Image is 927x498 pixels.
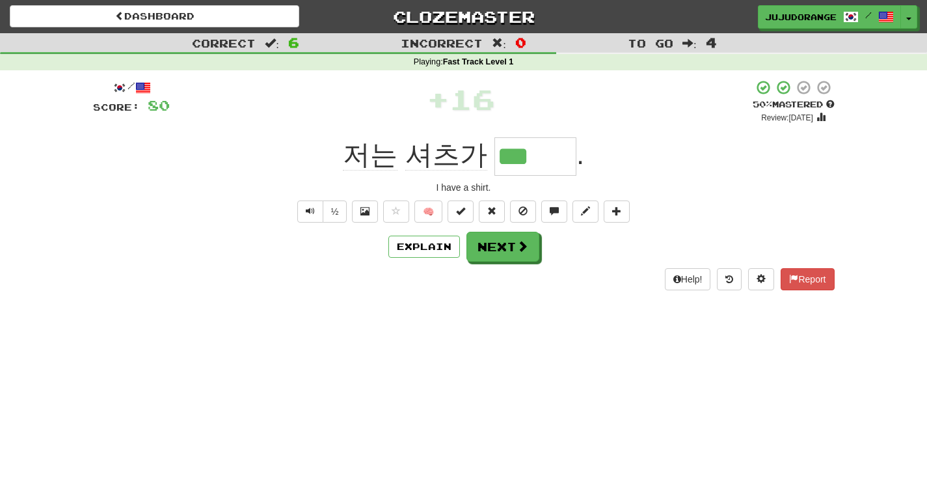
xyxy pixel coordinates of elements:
div: Mastered [753,99,835,111]
button: Play sentence audio (ctl+space) [297,201,323,223]
button: Set this sentence to 100% Mastered (alt+m) [448,201,474,223]
a: jujudorange / [758,5,901,29]
a: Dashboard [10,5,299,27]
span: jujudorange [765,11,837,23]
span: / [865,10,872,20]
button: Add to collection (alt+a) [604,201,630,223]
button: Next [466,232,539,262]
button: Reset to 0% Mastered (alt+r) [479,201,505,223]
div: I have a shirt. [93,181,835,194]
button: Help! [665,268,711,290]
span: 0 [515,35,526,50]
span: 저는 [343,139,397,171]
span: 셔츠가 [405,139,487,171]
span: 6 [288,35,299,50]
strong: Fast Track Level 1 [443,57,514,66]
span: : [265,38,279,49]
button: Edit sentence (alt+d) [572,201,598,223]
button: Show image (alt+x) [352,201,378,223]
span: Incorrect [401,36,483,49]
button: Ignore sentence (alt+i) [510,201,536,223]
a: Clozemaster [319,5,608,28]
button: Round history (alt+y) [717,268,742,290]
button: Report [781,268,834,290]
span: : [492,38,506,49]
button: 🧠 [414,201,442,223]
span: 50 % [753,99,772,109]
div: / [93,79,170,96]
span: 16 [450,83,495,115]
span: 80 [148,97,170,113]
button: Favorite sentence (alt+f) [383,201,409,223]
span: Correct [192,36,256,49]
span: To go [628,36,673,49]
span: Score: [93,102,140,113]
button: Discuss sentence (alt+u) [541,201,567,223]
small: Review: [DATE] [761,113,813,122]
button: Explain [388,236,460,258]
span: 4 [706,35,717,50]
span: : [682,38,697,49]
span: . [576,139,584,170]
div: Text-to-speech controls [295,201,347,223]
span: + [427,79,450,118]
button: ½ [323,201,347,223]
